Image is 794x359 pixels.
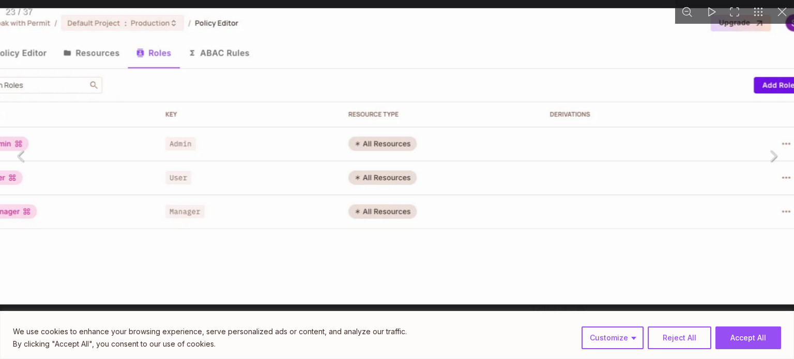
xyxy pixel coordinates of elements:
p: We use cookies to enhance your browsing experience, serve personalized ads or content, and analyz... [13,325,407,338]
button: Previous [8,143,34,169]
button: Next [760,143,786,169]
p: By clicking "Accept All", you consent to our use of cookies. [13,338,407,350]
button: Reject All [648,326,711,349]
button: Customize [582,326,644,349]
button: Accept All [715,326,781,349]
